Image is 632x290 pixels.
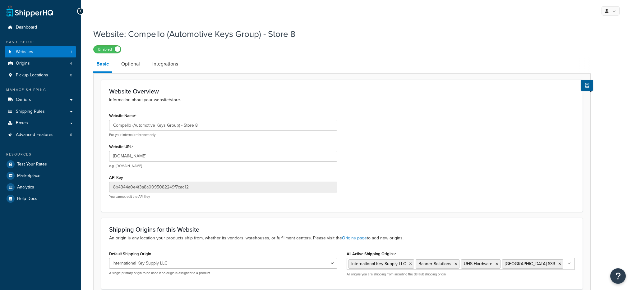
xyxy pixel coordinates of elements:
span: UHS Hardware [464,261,492,267]
span: Websites [16,49,33,55]
span: Shipping Rules [16,109,45,114]
a: Marketplace [5,170,76,181]
h3: Website Overview [109,88,575,95]
label: API Key [109,175,123,180]
button: Open Resource Center [610,268,626,284]
span: 0 [70,73,72,78]
span: 6 [70,132,72,138]
span: Carriers [16,97,31,102]
span: 4 [70,61,72,66]
a: Carriers [5,94,76,106]
p: An origin is any location your products ship from, whether its vendors, warehouses, or fulfillmen... [109,235,575,242]
span: Test Your Rates [17,162,47,167]
span: Pickup Locations [16,73,48,78]
div: Basic Setup [5,39,76,45]
button: Show Help Docs [581,80,593,91]
input: XDL713J089NBV22 [109,182,337,192]
span: Boxes [16,120,28,126]
div: Resources [5,152,76,157]
a: Boxes [5,117,76,129]
a: Pickup Locations0 [5,70,76,81]
span: Banner Solutions [418,261,451,267]
a: Dashboard [5,22,76,33]
a: Websites1 [5,46,76,58]
p: Information about your website/store. [109,97,575,103]
p: e.g. [DOMAIN_NAME] [109,164,337,168]
a: Test Your Rates [5,159,76,170]
label: Enabled [94,46,121,53]
span: Origins [16,61,30,66]
span: 1 [71,49,72,55]
a: Integrations [149,57,181,71]
div: Manage Shipping [5,87,76,93]
h1: Website: Compello (Automotive Keys Group) - Store 8 [93,28,583,40]
label: Default Shipping Origin [109,251,151,256]
li: Websites [5,46,76,58]
span: Dashboard [16,25,37,30]
p: You cannot edit the API Key [109,194,337,199]
a: Advanced Features6 [5,129,76,141]
a: Origins page [342,235,367,241]
a: Analytics [5,182,76,193]
li: Advanced Features [5,129,76,141]
label: Website Name [109,113,136,118]
p: A single primary origin to be used if no origin is assigned to a product [109,271,337,275]
span: International Key Supply LLC [351,261,406,267]
span: Marketplace [17,173,40,179]
p: For your internal reference only [109,133,337,137]
label: All Active Shipping Origins [347,251,396,256]
li: Pickup Locations [5,70,76,81]
span: [GEOGRAPHIC_DATA] 633 [505,261,555,267]
span: Help Docs [17,196,37,202]
p: All origins you are shipping from including the default shipping origin [347,272,575,277]
a: Help Docs [5,193,76,204]
span: Analytics [17,185,34,190]
a: Optional [118,57,143,71]
a: Origins4 [5,58,76,69]
label: Website URL [109,144,133,149]
li: Origins [5,58,76,69]
a: Basic [93,57,112,73]
a: Shipping Rules [5,106,76,117]
h3: Shipping Origins for this Website [109,226,575,233]
span: Advanced Features [16,132,53,138]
